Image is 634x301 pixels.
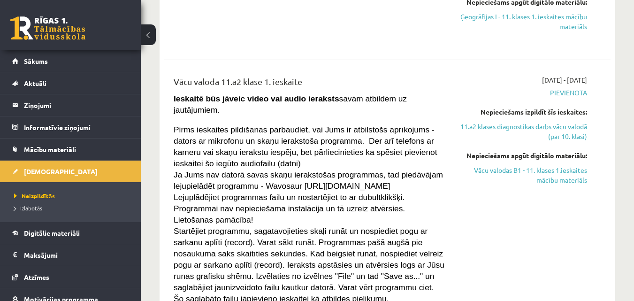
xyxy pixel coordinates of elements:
[12,161,129,182] a: [DEMOGRAPHIC_DATA]
[458,151,587,161] div: Nepieciešams apgūt digitālo materiālu:
[174,125,437,168] span: Pirms ieskaites pildīšanas pārbaudiet, vai Jums ir atbilstošs aprīkojums - dators ar mikrofonu un...
[542,75,587,85] span: [DATE] - [DATE]
[458,122,587,141] a: 11.a2 klases diagnostikas darbs vācu valodā (par 10. klasi)
[458,107,587,117] div: Nepieciešams izpildīt šīs ieskaites:
[10,16,85,40] a: Rīgas 1. Tālmācības vidusskola
[458,165,587,185] a: Vācu valodas B1 - 11. klases 1.ieskaites mācību materiāls
[14,192,55,200] span: Neizpildītās
[14,204,131,212] a: Izlabotās
[24,244,129,266] legend: Maksājumi
[458,88,587,98] span: Pievienota
[458,12,587,31] a: Ģeogrāfijas I - 11. klases 1. ieskaites mācību materiāls
[24,94,129,116] legend: Ziņojumi
[12,94,129,116] a: Ziņojumi
[12,116,129,138] a: Informatīvie ziņojumi
[12,50,129,72] a: Sākums
[24,79,46,87] span: Aktuāli
[174,94,339,103] strong: Ieskaitē būs jāveic video vai audio ieraksts
[174,215,253,224] span: Lietošanas pamācība!
[24,273,49,281] span: Atzīmes
[24,57,48,65] span: Sākums
[12,266,129,288] a: Atzīmes
[174,193,405,213] span: Lejuplādējiet programmas failu un nostartējiet to ar dubultklikšķi. Programmai nav nepieciešama i...
[12,244,129,266] a: Maksājumi
[12,222,129,244] a: Digitālie materiāli
[174,94,407,115] span: savām atbildēm uz jautājumiem.
[14,204,42,212] span: Izlabotās
[12,72,129,94] a: Aktuāli
[24,167,98,176] span: [DEMOGRAPHIC_DATA]
[24,229,80,237] span: Digitālie materiāli
[14,192,131,200] a: Neizpildītās
[24,116,129,138] legend: Informatīvie ziņojumi
[12,139,129,160] a: Mācību materiāli
[174,170,443,191] span: Ja Jums nav datorā savas skaņu ierakstošas programmas, tad piedāvājam lejupielādēt programmu - Wa...
[174,75,444,93] div: Vācu valoda 11.a2 klase 1. ieskaite
[24,145,76,154] span: Mācību materiāli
